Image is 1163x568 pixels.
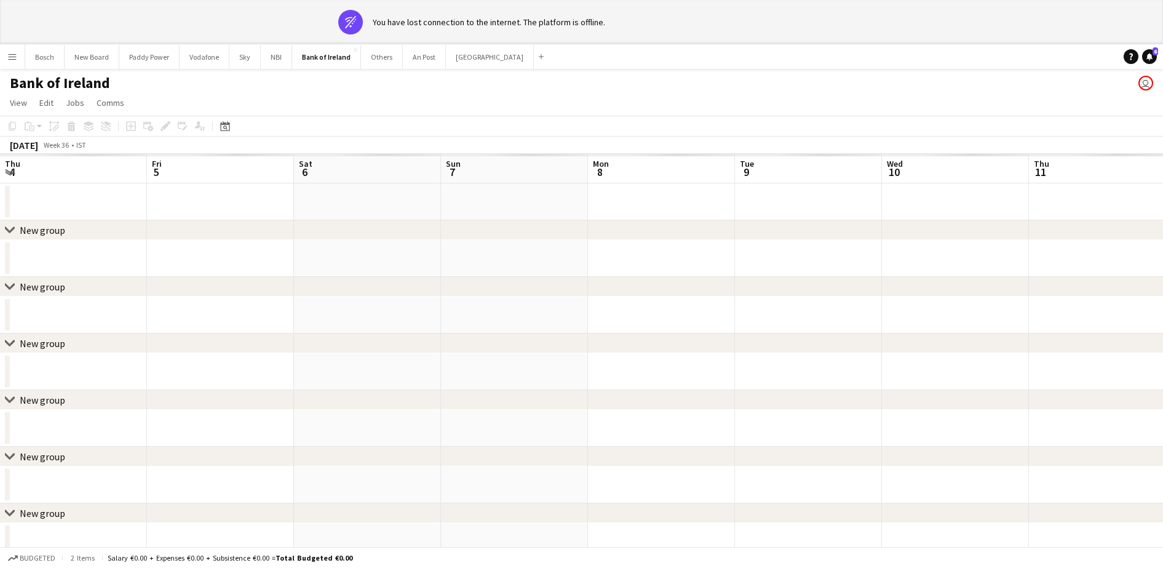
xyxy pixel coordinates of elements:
[20,450,65,463] div: New group
[152,158,162,169] span: Fri
[20,337,65,350] div: New group
[76,140,86,150] div: IST
[261,45,292,69] button: NBI
[20,281,65,293] div: New group
[5,158,20,169] span: Thu
[1153,47,1158,55] span: 6
[119,45,180,69] button: Paddy Power
[3,165,20,179] span: 4
[150,165,162,179] span: 5
[20,224,65,236] div: New group
[66,97,84,108] span: Jobs
[446,45,534,69] button: [GEOGRAPHIC_DATA]
[97,97,124,108] span: Comms
[1032,165,1049,179] span: 11
[361,45,403,69] button: Others
[20,507,65,519] div: New group
[25,45,65,69] button: Bosch
[591,165,609,179] span: 8
[403,45,446,69] button: An Post
[738,165,754,179] span: 9
[10,97,27,108] span: View
[1142,49,1157,64] a: 6
[65,45,119,69] button: New Board
[444,165,461,179] span: 7
[61,95,89,111] a: Jobs
[10,74,110,92] h1: Bank of Ireland
[180,45,229,69] button: Vodafone
[885,165,903,179] span: 10
[740,158,754,169] span: Tue
[299,158,312,169] span: Sat
[68,553,97,562] span: 2 items
[41,140,71,150] span: Week 36
[108,553,352,562] div: Salary €0.00 + Expenses €0.00 + Subsistence €0.00 =
[292,45,361,69] button: Bank of Ireland
[229,45,261,69] button: Sky
[39,97,54,108] span: Edit
[5,95,32,111] a: View
[887,158,903,169] span: Wed
[34,95,58,111] a: Edit
[373,17,605,28] div: You have lost connection to the internet. The platform is offline.
[6,551,57,565] button: Budgeted
[446,158,461,169] span: Sun
[276,553,352,562] span: Total Budgeted €0.00
[1138,76,1153,90] app-user-avatar: Katie Shovlin
[92,95,129,111] a: Comms
[10,139,38,151] div: [DATE]
[20,394,65,406] div: New group
[1034,158,1049,169] span: Thu
[593,158,609,169] span: Mon
[20,554,55,562] span: Budgeted
[297,165,312,179] span: 6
